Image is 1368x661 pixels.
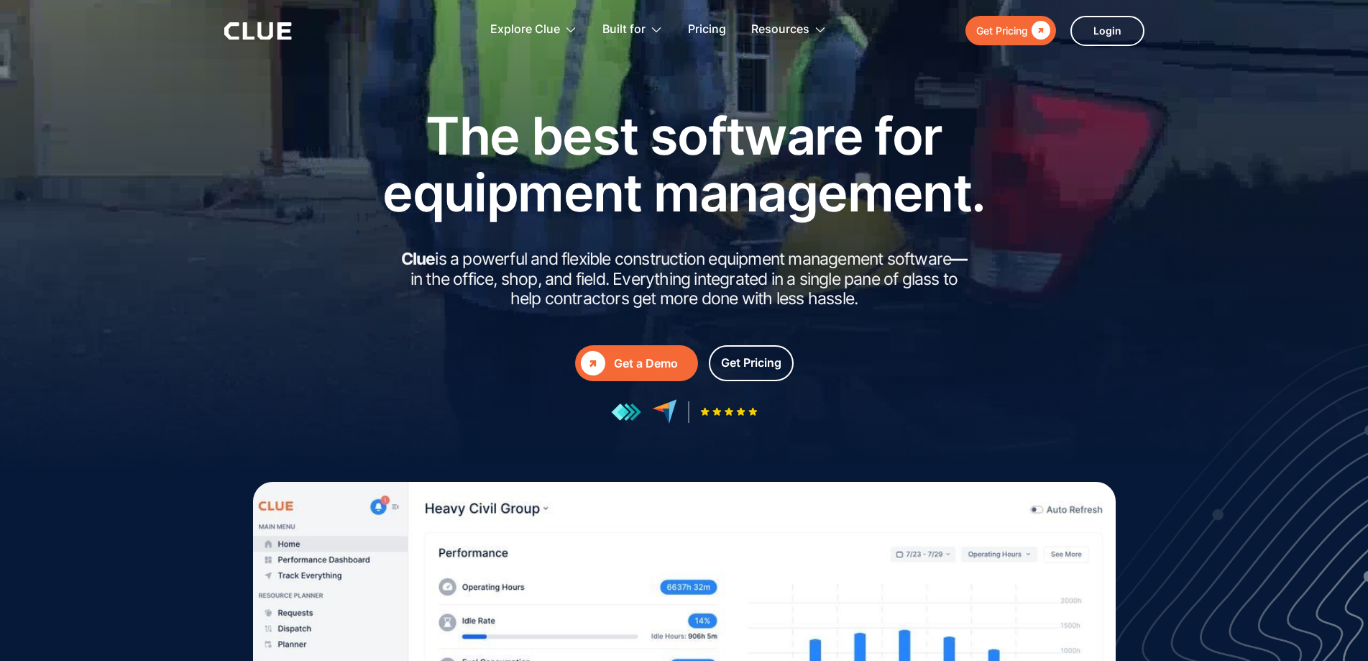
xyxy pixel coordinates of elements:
[688,7,726,53] a: Pricing
[652,399,677,424] img: reviews at capterra
[700,407,758,416] img: Five-star rating icon
[602,7,646,53] div: Built for
[614,355,692,373] div: Get a Demo
[751,7,809,53] div: Resources
[397,250,972,309] h2: is a powerful and flexible construction equipment management software in the office, shop, and fi...
[611,403,641,421] img: reviews at getapp
[602,7,663,53] div: Built for
[581,351,605,375] div: 
[490,7,577,53] div: Explore Clue
[490,7,560,53] div: Explore Clue
[965,16,1056,45] a: Get Pricing
[575,345,698,381] a: Get a Demo
[721,354,781,372] div: Get Pricing
[361,107,1008,221] h1: The best software for equipment management.
[1028,22,1050,40] div: 
[709,345,794,381] a: Get Pricing
[976,22,1028,40] div: Get Pricing
[1296,592,1368,661] iframe: Chat Widget
[401,249,436,269] strong: Clue
[1070,16,1144,46] a: Login
[951,249,967,269] strong: —
[751,7,827,53] div: Resources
